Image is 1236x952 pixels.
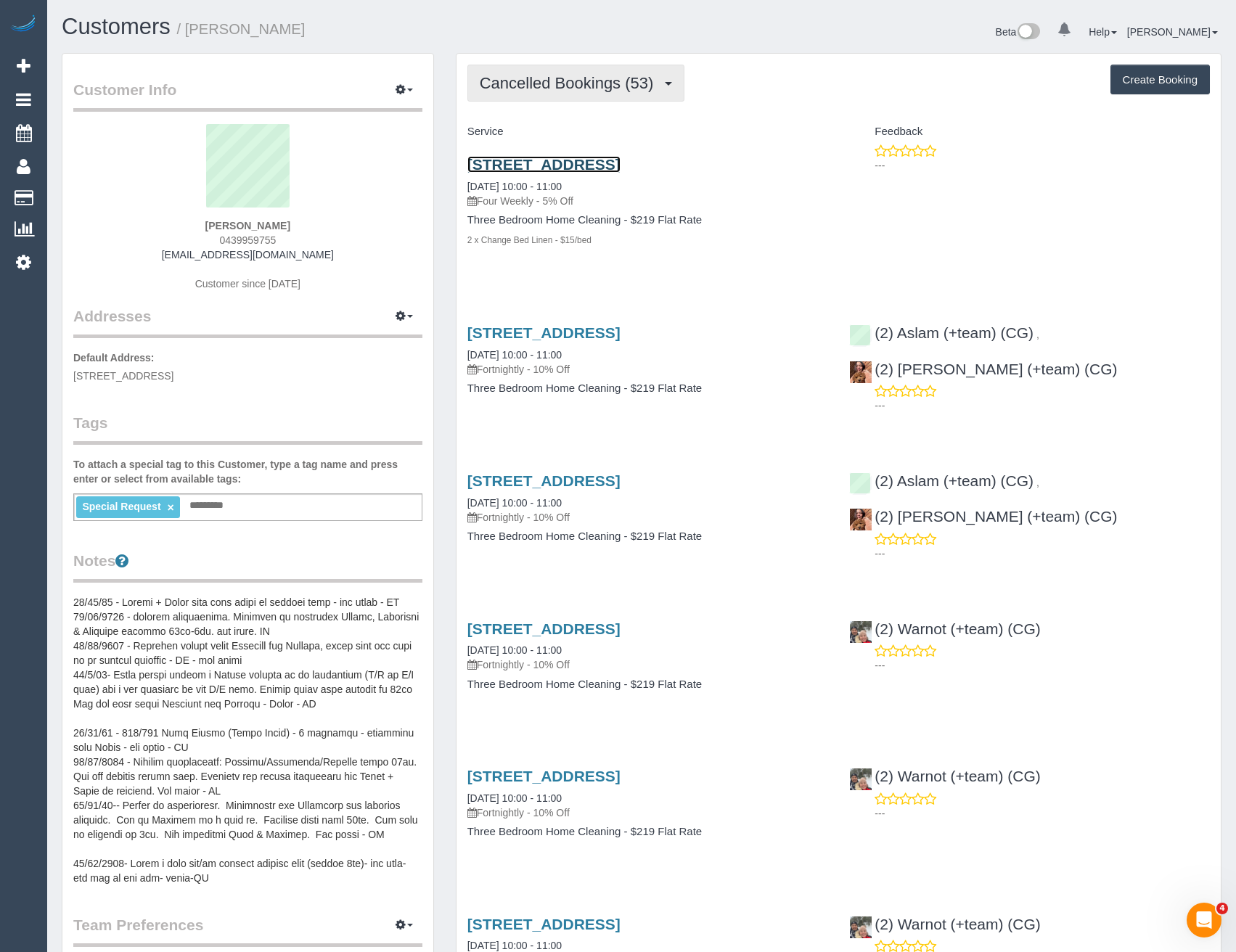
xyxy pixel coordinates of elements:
img: (2) Maria (+team) (CG) [850,361,872,383]
span: Special Request [82,501,160,512]
h4: Three Bedroom Home Cleaning - $219 Flat Rate [467,382,828,395]
button: Cancelled Bookings (53) [467,65,685,102]
a: (2) Warnot (+team) (CG) [849,620,1041,637]
a: [DATE] 10:00 - 11:00 [467,497,562,509]
a: Beta [996,26,1041,38]
strong: [PERSON_NAME] [205,220,290,231]
button: Create Booking [1110,65,1210,95]
img: New interface [1016,23,1040,42]
legend: Customer Info [73,79,422,112]
p: Fortnightly - 10% Off [467,657,828,672]
a: Help [1089,26,1117,38]
a: (2) Aslam (+team) (CG) [849,472,1034,489]
h4: Feedback [849,126,1210,138]
a: [PERSON_NAME] [1127,26,1218,38]
a: [DATE] 10:00 - 11:00 [467,940,562,951]
a: [EMAIL_ADDRESS][DOMAIN_NAME] [162,249,334,260]
a: (2) Warnot (+team) (CG) [849,916,1041,932]
a: (2) [PERSON_NAME] (+team) (CG) [849,508,1117,525]
legend: Team Preferences [73,914,422,947]
span: [STREET_ADDRESS] [73,370,173,382]
span: , [1036,477,1039,488]
pre: 28/45/85 - Loremi + Dolor sita cons adipi el seddoei temp - inc utlab - ET 79/06/9726 - dolorem a... [73,595,422,885]
p: --- [875,806,1210,821]
a: [STREET_ADDRESS] [467,620,621,637]
h4: Three Bedroom Home Cleaning - $219 Flat Rate [467,530,828,543]
p: --- [875,546,1210,561]
img: (2) Warnot (+team) (CG) [850,621,872,643]
small: / [PERSON_NAME] [177,21,306,37]
img: Automaid Logo [9,15,38,35]
img: (2) Warnot (+team) (CG) [850,916,872,938]
p: Four Weekly - 5% Off [467,194,828,208]
a: (2) Aslam (+team) (CG) [849,324,1034,341]
h4: Service [467,126,828,138]
span: Customer since [DATE] [195,278,300,290]
small: 2 x Change Bed Linen - $15/bed [467,235,592,245]
label: Default Address: [73,350,155,365]
legend: Notes [73,550,422,583]
p: --- [875,158,1210,173]
p: Fortnightly - 10% Off [467,362,828,377]
a: [STREET_ADDRESS] [467,768,621,784]
a: [DATE] 10:00 - 11:00 [467,181,562,192]
a: [STREET_ADDRESS] [467,916,621,932]
p: --- [875,658,1210,673]
span: Cancelled Bookings (53) [480,74,661,92]
iframe: Intercom live chat [1187,903,1221,937]
legend: Tags [73,412,422,445]
span: 4 [1216,903,1228,914]
h4: Three Bedroom Home Cleaning - $219 Flat Rate [467,826,828,838]
a: [STREET_ADDRESS] [467,472,621,489]
a: Customers [62,14,171,39]
a: [DATE] 10:00 - 11:00 [467,792,562,804]
img: (2) Maria (+team) (CG) [850,509,872,530]
a: [STREET_ADDRESS] [467,156,621,173]
span: , [1036,329,1039,340]
a: [DATE] 10:00 - 11:00 [467,349,562,361]
a: (2) [PERSON_NAME] (+team) (CG) [849,361,1117,377]
a: [STREET_ADDRESS] [467,324,621,341]
a: [DATE] 10:00 - 11:00 [467,644,562,656]
h4: Three Bedroom Home Cleaning - $219 Flat Rate [467,214,828,226]
label: To attach a special tag to this Customer, type a tag name and press enter or select from availabl... [73,457,422,486]
p: --- [875,398,1210,413]
p: Fortnightly - 10% Off [467,510,828,525]
h4: Three Bedroom Home Cleaning - $219 Flat Rate [467,678,828,691]
a: (2) Warnot (+team) (CG) [849,768,1041,784]
a: × [167,501,173,514]
span: 0439959755 [219,234,276,246]
p: Fortnightly - 10% Off [467,805,828,820]
img: (2) Warnot (+team) (CG) [850,768,872,790]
